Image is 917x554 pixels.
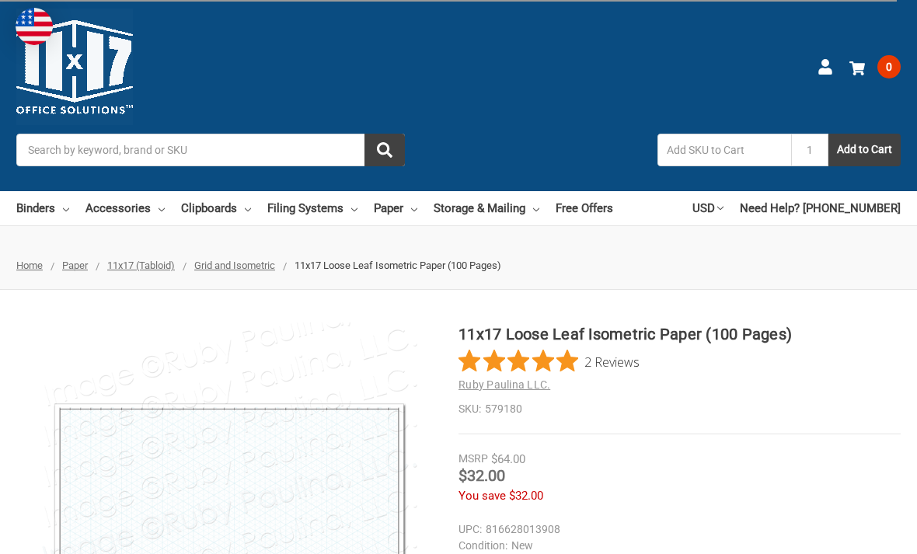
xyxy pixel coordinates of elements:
button: Rated 5 out of 5 stars from 2 reviews. Jump to reviews. [458,350,640,373]
a: 11x17 (Tabloid) [107,260,175,271]
a: Grid and Isometric [194,260,275,271]
a: 0 [849,47,901,87]
a: Free Offers [556,191,613,225]
input: Add SKU to Cart [657,134,791,166]
a: Filing Systems [267,191,357,225]
a: Home [16,260,43,271]
a: Paper [62,260,88,271]
a: USD [692,191,723,225]
span: $32.00 [458,466,505,485]
div: MSRP [458,451,488,467]
a: Clipboards [181,191,251,225]
input: Search by keyword, brand or SKU [16,134,405,166]
span: $64.00 [491,452,525,466]
img: 11x17.com [16,9,133,125]
dt: SKU: [458,401,481,417]
a: Need Help? [PHONE_NUMBER] [740,191,901,225]
a: Storage & Mailing [434,191,539,225]
a: Paper [374,191,417,225]
span: 0 [877,55,901,78]
span: $32.00 [509,489,543,503]
span: 11x17 Loose Leaf Isometric Paper (100 Pages) [295,260,501,271]
img: duty and tax information for United States [16,8,53,45]
dt: UPC: [458,521,482,538]
a: Binders [16,191,69,225]
button: Add to Cart [828,134,901,166]
a: Accessories [85,191,165,225]
h1: 11x17 Loose Leaf Isometric Paper (100 Pages) [458,322,901,346]
dd: 579180 [458,401,901,417]
a: Ruby Paulina LLC. [458,378,550,391]
dt: Condition: [458,538,507,554]
span: You save [458,489,506,503]
span: 2 Reviews [584,350,640,373]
